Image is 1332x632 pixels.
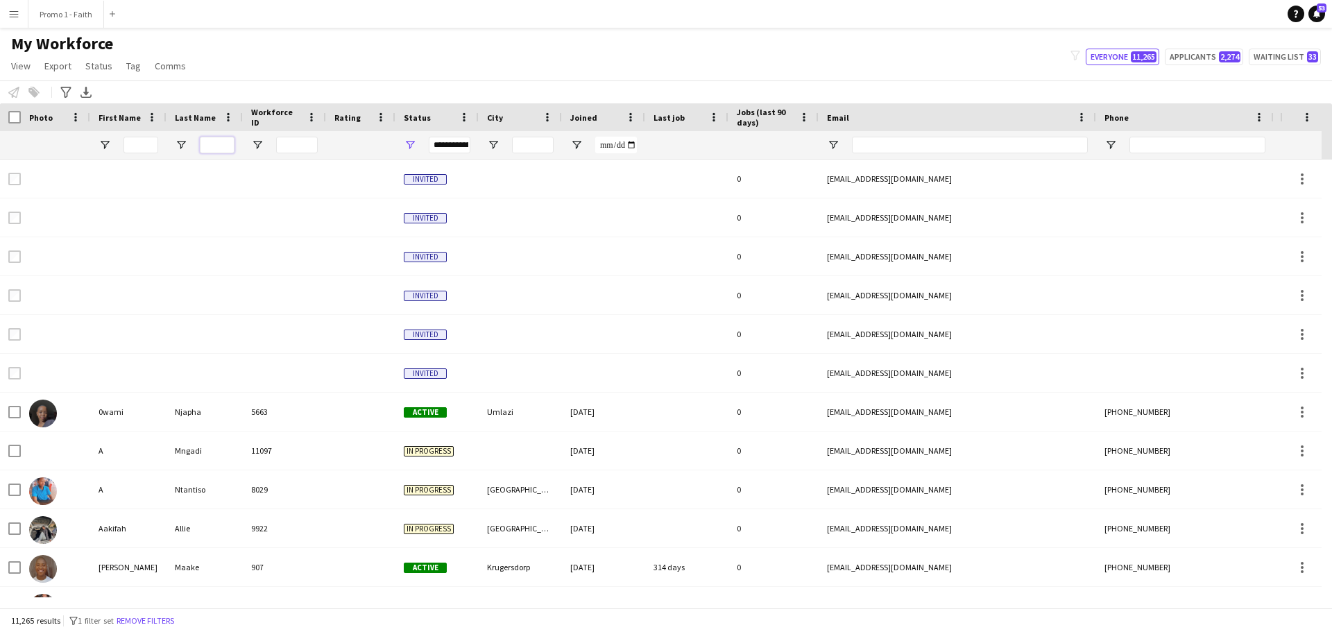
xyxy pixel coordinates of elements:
img: 0wami Njapha [29,400,57,427]
span: In progress [404,524,454,534]
span: Status [404,112,431,123]
div: 0 [728,160,819,198]
span: In progress [404,485,454,495]
span: Invited [404,330,447,340]
div: 0 [728,198,819,237]
div: [EMAIL_ADDRESS][DOMAIN_NAME] [819,315,1096,353]
div: [DATE] [562,432,645,470]
input: Phone Filter Input [1129,137,1265,153]
div: [EMAIL_ADDRESS][DOMAIN_NAME] [819,393,1096,431]
div: 0 [728,432,819,470]
input: Row Selection is disabled for this row (unchecked) [8,173,21,185]
a: 53 [1308,6,1325,22]
img: Aatiqah Bedford [29,594,57,622]
div: [GEOGRAPHIC_DATA] [166,587,243,625]
input: First Name Filter Input [123,137,158,153]
div: [EMAIL_ADDRESS][DOMAIN_NAME] [819,509,1096,547]
app-action-btn: Advanced filters [58,84,74,101]
span: Photo [29,112,53,123]
div: [EMAIL_ADDRESS][DOMAIN_NAME] [819,160,1096,198]
div: 0 [728,276,819,314]
span: 33 [1307,51,1318,62]
a: Export [39,57,77,75]
div: Aatiqah [90,587,166,625]
div: 0 [728,548,819,586]
button: Everyone11,265 [1086,49,1159,65]
div: 0 [728,509,819,547]
span: Invited [404,213,447,223]
input: City Filter Input [512,137,554,153]
button: Open Filter Menu [404,139,416,151]
div: [EMAIL_ADDRESS][DOMAIN_NAME] [819,548,1096,586]
span: View [11,60,31,72]
div: [PHONE_NUMBER] [1096,509,1274,547]
div: [EMAIL_ADDRESS][DOMAIN_NAME] [819,432,1096,470]
input: Row Selection is disabled for this row (unchecked) [8,367,21,379]
input: Last Name Filter Input [200,137,234,153]
span: City [487,112,503,123]
span: Joined [570,112,597,123]
div: 907 [243,548,326,586]
a: Status [80,57,118,75]
button: Open Filter Menu [827,139,839,151]
div: [GEOGRAPHIC_DATA] [479,470,562,509]
img: Aaron Maake [29,555,57,583]
span: In progress [404,446,454,456]
span: Phone [1104,112,1129,123]
a: View [6,57,36,75]
div: [GEOGRAPHIC_DATA] [479,587,562,625]
span: Active [404,563,447,573]
div: A [90,470,166,509]
button: Applicants2,274 [1165,49,1243,65]
span: Jobs (last 90 days) [737,107,794,128]
div: [EMAIL_ADDRESS][DOMAIN_NAME] [819,470,1096,509]
a: Tag [121,57,146,75]
div: 5663 [243,393,326,431]
span: Invited [404,368,447,379]
div: [PHONE_NUMBER] [1096,587,1274,625]
button: Open Filter Menu [1104,139,1117,151]
span: 11,265 [1131,51,1156,62]
input: Email Filter Input [852,137,1088,153]
div: 11097 [243,432,326,470]
div: [EMAIL_ADDRESS][DOMAIN_NAME] [819,276,1096,314]
input: Workforce ID Filter Input [276,137,318,153]
button: Open Filter Menu [175,139,187,151]
div: Mngadi [166,432,243,470]
div: Umlazi [479,393,562,431]
span: 2,274 [1219,51,1240,62]
span: Invited [404,174,447,185]
div: [PHONE_NUMBER] [1096,470,1274,509]
span: Active [404,407,447,418]
div: 314 days [645,548,728,586]
span: 1 filter set [78,615,114,626]
span: Invited [404,291,447,301]
div: [PHONE_NUMBER] [1096,432,1274,470]
div: Ntantiso [166,470,243,509]
div: 0 [728,587,819,625]
div: 0 [728,354,819,392]
input: Row Selection is disabled for this row (unchecked) [8,250,21,263]
div: Allie [166,509,243,547]
div: [DATE] [562,548,645,586]
div: A [90,432,166,470]
div: [EMAIL_ADDRESS][DOMAIN_NAME] [819,198,1096,237]
span: Workforce ID [251,107,301,128]
div: 8029 [243,470,326,509]
div: [DATE] [562,587,645,625]
button: Open Filter Menu [99,139,111,151]
div: 0 [728,237,819,275]
a: Comms [149,57,191,75]
button: Waiting list33 [1249,49,1321,65]
div: [PHONE_NUMBER] [1096,548,1274,586]
div: 0 [728,393,819,431]
div: 0wami [90,393,166,431]
div: Aakifah [90,509,166,547]
span: Rating [334,112,361,123]
div: [DATE] [562,393,645,431]
div: Maake [166,548,243,586]
div: 0 [728,470,819,509]
span: Comms [155,60,186,72]
div: [EMAIL_ADDRESS][DOMAIN_NAME] [819,237,1096,275]
span: My Workforce [11,33,113,54]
